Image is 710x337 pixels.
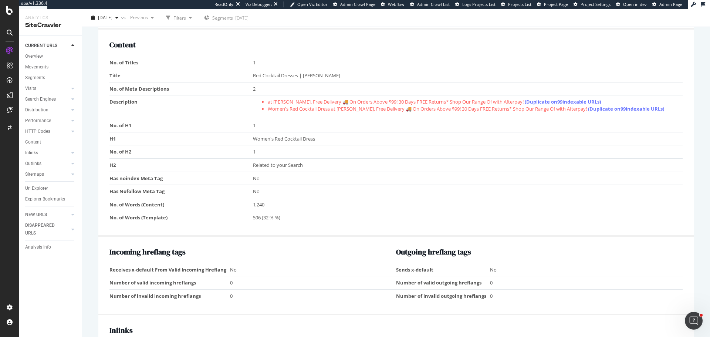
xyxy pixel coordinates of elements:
[25,85,36,92] div: Visits
[109,276,230,290] td: Number of valid incoming hreflangs
[25,95,56,103] div: Search Engines
[623,1,647,7] span: Open in dev
[25,63,48,71] div: Movements
[396,289,490,302] td: Number of invalid outgoing hreflangs
[253,162,303,168] span: Related to your Search
[109,211,253,224] td: No. of Words (Template)
[109,172,253,185] td: Has noindex Meta Tag
[25,211,69,219] a: NEW URLS
[455,1,496,7] a: Logs Projects List
[652,1,682,7] a: Admin Page
[25,21,76,30] div: SiteCrawler
[109,119,253,132] td: No. of H1
[268,98,679,105] li: at [PERSON_NAME]. Free Delivery 🚚 On Orders Above $99! 30 Days FREE Returns* Shop Our Range Of wi...
[253,145,683,159] td: 1
[25,95,69,103] a: Search Engines
[508,1,531,7] span: Projects List
[25,243,77,251] a: Analysis Info
[109,326,683,334] h2: Inlinks
[25,85,69,92] a: Visits
[230,263,396,276] td: No
[25,42,57,50] div: CURRENT URLS
[25,171,44,178] div: Sitemaps
[290,1,328,7] a: Open Viz Editor
[212,15,233,21] span: Segments
[253,72,340,79] span: Red Cocktail Dresses | [PERSON_NAME]
[109,159,253,172] td: H2
[230,289,396,302] td: 0
[109,82,253,95] td: No. of Meta Descriptions
[544,1,568,7] span: Project Page
[127,12,157,24] button: Previous
[121,14,127,21] span: vs
[25,74,45,82] div: Segments
[25,160,41,168] div: Outlinks
[537,1,568,7] a: Project Page
[253,198,683,211] td: 1,240
[109,41,683,49] h2: Content
[253,211,683,224] td: 596 (32 % %)
[396,248,683,256] h2: Outgoing hreflang tags
[417,1,450,7] span: Admin Crawl List
[253,172,683,185] td: No
[490,289,683,302] td: 0
[25,106,69,114] a: Distribution
[25,117,51,125] div: Performance
[25,138,41,146] div: Content
[490,276,683,290] td: 0
[581,1,611,7] span: Project Settings
[25,185,48,192] div: Url Explorer
[246,1,272,7] div: Viz Debugger:
[25,222,69,237] a: DISAPPEARED URLS
[340,1,375,7] span: Admin Crawl Page
[109,289,230,302] td: Number of invalid incoming hreflangs
[25,195,77,203] a: Explorer Bookmarks
[268,105,679,112] li: Women's Red Cocktail Dress at [PERSON_NAME]. Free Delivery 🚚 On Orders Above $99! 30 Days FREE Re...
[253,82,683,95] td: 2
[253,185,683,198] td: No
[25,185,77,192] a: Url Explorer
[109,132,253,145] td: H1
[127,14,148,21] span: Previous
[396,276,490,290] td: Number of valid outgoing hreflangs
[25,53,77,60] a: Overview
[588,105,664,112] a: (Duplicate on 99 indexable URLs)
[25,63,77,71] a: Movements
[462,1,496,7] span: Logs Projects List
[173,14,186,21] div: Filters
[253,135,315,142] span: Women's Red Cocktail Dress
[109,95,253,119] td: Description
[25,128,69,135] a: HTTP Codes
[109,56,253,69] td: No. of Titles
[235,15,248,21] div: [DATE]
[253,119,683,132] td: 1
[109,263,230,276] td: Receives x-default From Valid Incoming Hreflang
[297,1,328,7] span: Open Viz Editor
[25,106,48,114] div: Distribution
[230,276,396,290] td: 0
[25,149,69,157] a: Inlinks
[109,198,253,211] td: No. of Words (Content)
[388,1,405,7] span: Webflow
[98,14,112,21] span: 2025 Aug. 18th
[109,69,253,82] td: Title
[490,266,679,273] div: No
[25,222,62,237] div: DISAPPEARED URLS
[25,53,43,60] div: Overview
[25,195,65,203] div: Explorer Bookmarks
[25,160,69,168] a: Outlinks
[163,12,195,24] button: Filters
[25,211,47,219] div: NEW URLS
[501,1,531,7] a: Projects List
[214,1,234,7] div: ReadOnly:
[25,117,69,125] a: Performance
[659,1,682,7] span: Admin Page
[333,1,375,7] a: Admin Crawl Page
[25,42,69,50] a: CURRENT URLS
[109,185,253,198] td: Has Nofollow Meta Tag
[201,12,251,24] button: Segments[DATE]
[25,15,76,21] div: Analytics
[25,243,51,251] div: Analysis Info
[25,74,77,82] a: Segments
[25,128,50,135] div: HTTP Codes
